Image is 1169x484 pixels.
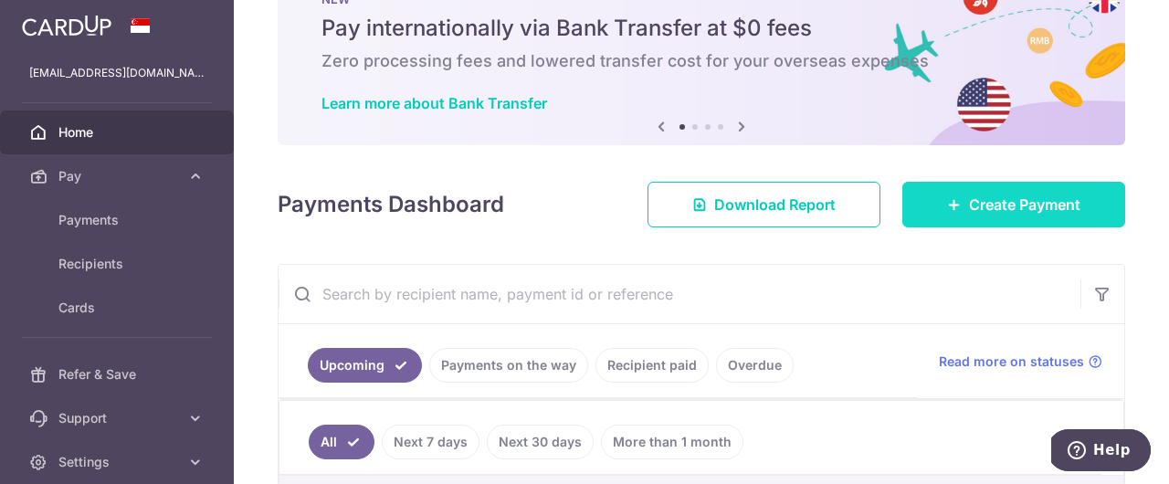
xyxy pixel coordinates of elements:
[595,348,709,383] a: Recipient paid
[309,425,374,459] a: All
[716,348,794,383] a: Overdue
[58,167,179,185] span: Pay
[58,409,179,427] span: Support
[58,453,179,471] span: Settings
[939,352,1102,371] a: Read more on statuses
[29,64,205,82] p: [EMAIL_ADDRESS][DOMAIN_NAME]
[22,15,111,37] img: CardUp
[648,182,880,227] a: Download Report
[279,265,1080,323] input: Search by recipient name, payment id or reference
[902,182,1125,227] a: Create Payment
[42,13,79,29] span: Help
[321,14,1081,43] h5: Pay internationally via Bank Transfer at $0 fees
[601,425,743,459] a: More than 1 month
[487,425,594,459] a: Next 30 days
[969,194,1080,216] span: Create Payment
[714,194,836,216] span: Download Report
[382,425,479,459] a: Next 7 days
[58,123,179,142] span: Home
[939,352,1084,371] span: Read more on statuses
[58,211,179,229] span: Payments
[429,348,588,383] a: Payments on the way
[58,255,179,273] span: Recipients
[308,348,422,383] a: Upcoming
[1051,429,1151,475] iframe: Opens a widget where you can find more information
[278,188,504,221] h4: Payments Dashboard
[321,94,547,112] a: Learn more about Bank Transfer
[58,299,179,317] span: Cards
[58,365,179,384] span: Refer & Save
[321,50,1081,72] h6: Zero processing fees and lowered transfer cost for your overseas expenses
